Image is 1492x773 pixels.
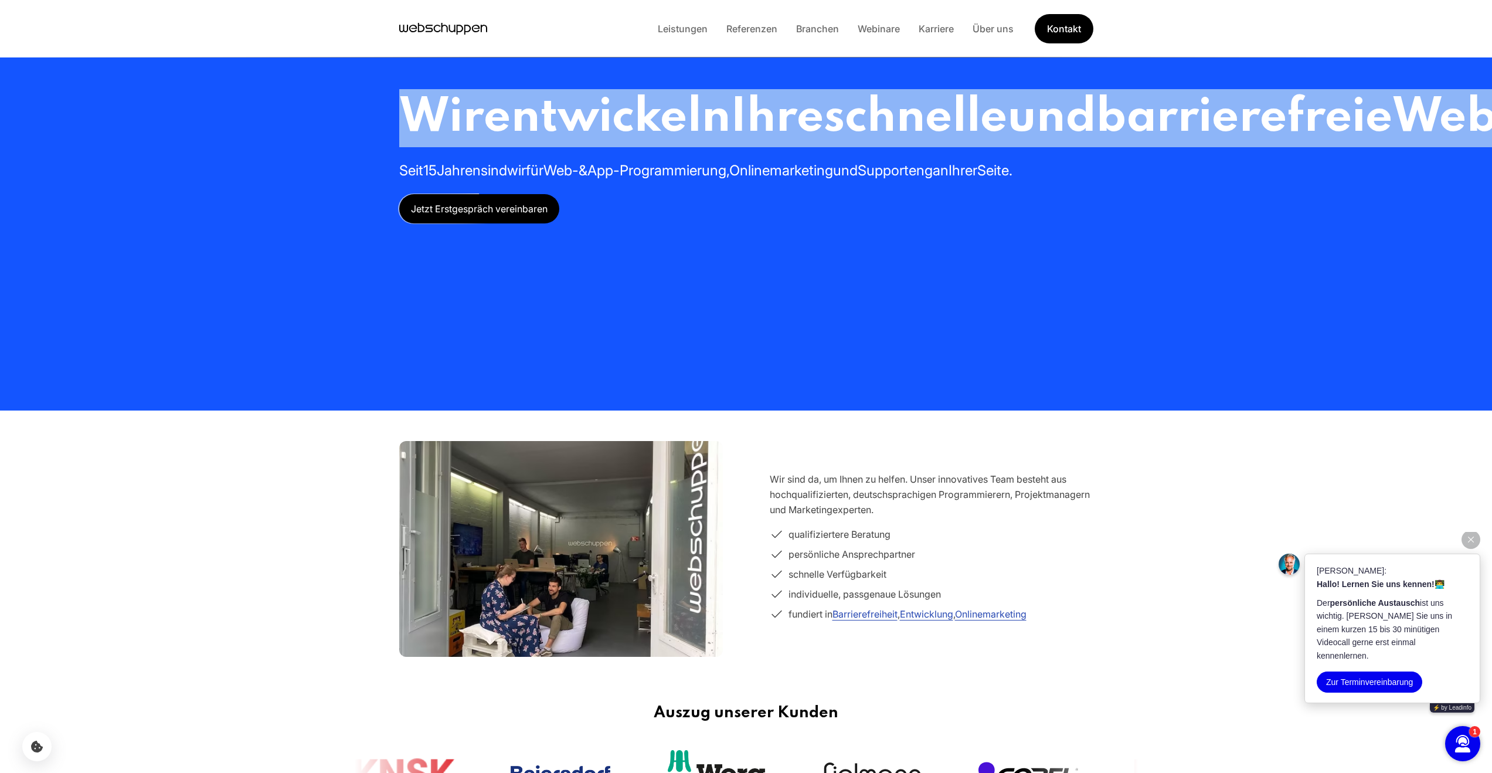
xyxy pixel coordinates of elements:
[399,194,559,223] a: Jetzt Erstgespräch vereinbaren
[789,606,1027,622] span: fundiert in , ,
[50,48,168,57] strong: Hallo! Lernen Sie uns kennen!
[1035,14,1093,43] a: Get Started
[900,608,953,620] a: Entwicklung
[22,732,52,761] button: Cookie-Einstellungen öffnen
[355,704,1138,723] h3: Auszug unserer Kunden
[587,162,729,179] span: App-Programmierung,
[1007,94,1096,142] span: und
[526,162,543,179] span: für
[717,23,787,35] a: Referenzen
[481,162,507,179] span: sind
[1096,94,1392,142] span: barrierefreie
[507,162,526,179] span: wir
[770,472,1093,517] p: Wir sind da, um Ihnen zu helfen. Unser innovatives Team besteht aus hochqualifizierten, deutschsp...
[789,586,941,602] span: individuelle, passgenaue Lösungen
[50,140,155,161] button: Zur Terminvereinbarung
[399,20,487,38] a: Hauptseite besuchen
[399,94,484,142] span: Wir
[50,65,201,130] p: Der ist uns wichtig. [PERSON_NAME] Sie uns in einem kurzen 15 bis 30 minütigen Videocall gerne er...
[50,32,201,45] p: [PERSON_NAME]:
[730,94,824,142] span: Ihre
[963,23,1023,35] a: Über uns
[977,162,1012,179] span: Seite.
[543,162,579,179] span: Web-
[949,162,977,179] span: Ihrer
[789,567,886,582] span: schnelle Verfügbarkeit
[789,547,915,562] span: persönliche Ansprechpartner
[833,162,858,179] span: und
[787,23,848,35] a: Branchen
[648,23,717,35] a: Leistungen
[163,171,208,181] a: ⚡️ by Leadinfo
[848,23,909,35] a: Webinare
[484,94,730,142] span: entwickeln
[206,196,210,204] span: 1
[399,162,423,179] span: Seit
[909,162,933,179] span: eng
[50,46,201,59] p: 👨‍💻
[437,162,481,179] span: Jahren
[423,162,437,179] span: 15
[933,162,949,179] span: an
[729,162,833,179] span: Onlinemarketing
[955,608,1027,620] a: Onlinemarketing
[909,23,963,35] a: Karriere
[832,608,898,620] a: Barrierefreiheit
[399,410,723,689] img: Team im webschuppen-Büro in Hamburg
[789,527,891,542] span: qualifiziertere Beratung
[63,66,154,76] strong: persönliche Austausch
[858,162,909,179] span: Support
[579,162,587,179] span: &
[824,94,1007,142] span: schnelle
